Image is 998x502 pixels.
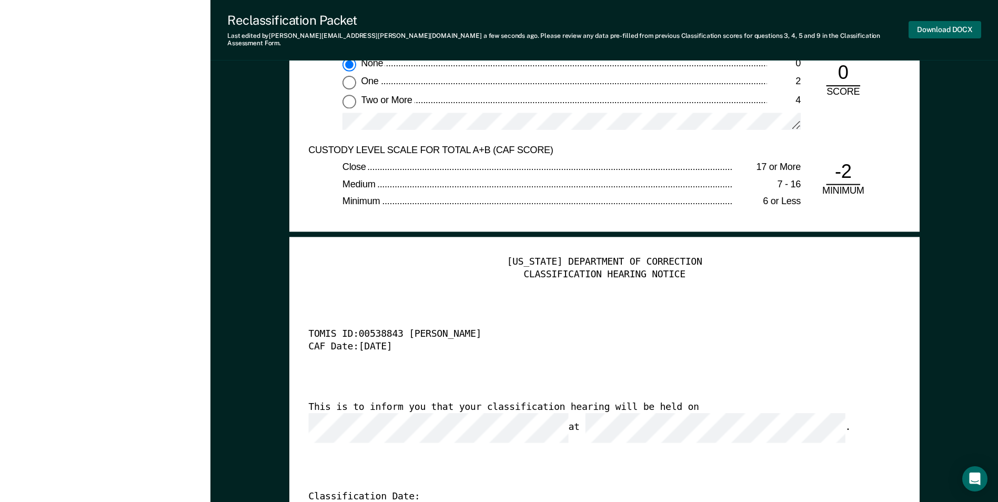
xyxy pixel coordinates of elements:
span: Two or More [361,94,414,105]
div: SCORE [818,86,869,99]
span: Close [342,162,368,172]
div: 2 [767,76,801,88]
div: 4 [767,94,801,107]
div: 0 [767,57,801,70]
input: None0 [342,57,356,71]
div: [US_STATE] DEPARTMENT OF CORRECTION [308,256,900,269]
div: This is to inform you that your classification hearing will be held on at . [308,401,871,443]
button: Download DOCX [909,21,981,38]
div: 17 or More [733,162,801,174]
span: None [361,57,385,68]
div: MINIMUM [818,185,869,198]
div: Last edited by [PERSON_NAME][EMAIL_ADDRESS][PERSON_NAME][DOMAIN_NAME] . Please review any data pr... [227,32,909,47]
input: One2 [342,76,356,89]
div: -2 [826,159,860,185]
div: Reclassification Packet [227,13,909,28]
div: 7 - 16 [733,178,801,191]
div: CLASSIFICATION HEARING NOTICE [308,268,900,281]
div: TOMIS ID: 00538843 [PERSON_NAME] [308,329,871,342]
div: CAF Date: [DATE] [308,341,871,354]
span: a few seconds ago [483,32,538,39]
div: 6 or Less [733,196,801,208]
span: One [361,76,380,86]
div: 0 [826,61,860,86]
span: Minimum [342,196,382,206]
div: Open Intercom Messenger [962,466,987,491]
span: Medium [342,178,377,189]
input: Two or More4 [342,94,356,108]
div: CUSTODY LEVEL SCALE FOR TOTAL A+B (CAF SCORE) [308,144,767,157]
